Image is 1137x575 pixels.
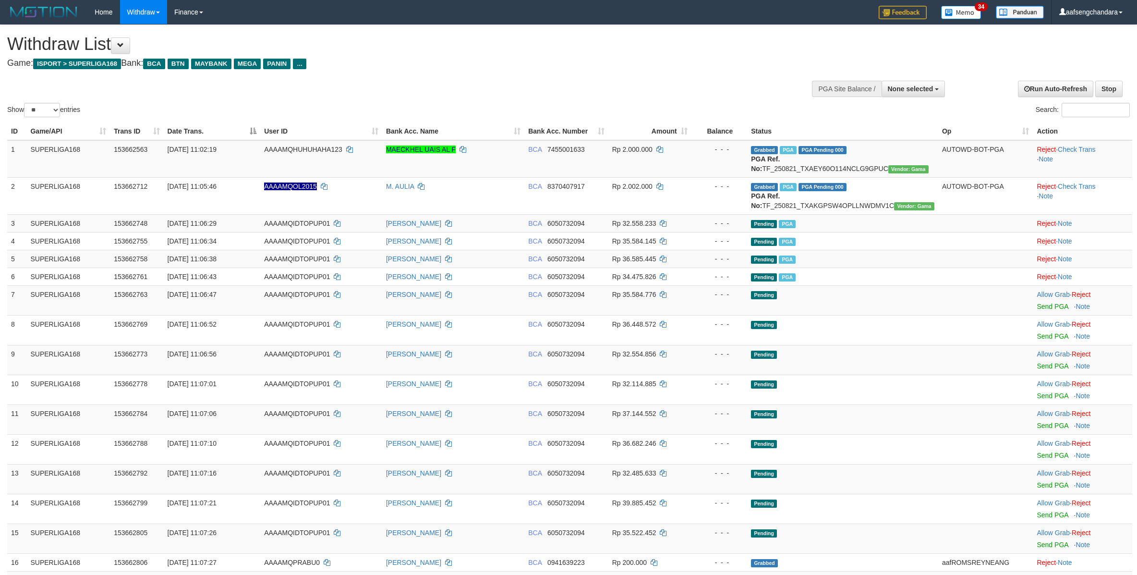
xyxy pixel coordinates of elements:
[751,273,777,281] span: Pending
[938,140,1033,178] td: AUTOWD-BOT-PGA
[612,350,656,358] span: Rp 32.554.856
[26,404,110,434] td: SUPERLIGA168
[1037,362,1068,370] a: Send PGA
[1033,553,1132,571] td: ·
[264,146,342,153] span: AAAAMQHUHUHAHA123
[114,559,147,566] span: 153662806
[26,375,110,404] td: SUPERLIGA168
[888,165,929,173] span: Vendor URL: https://trx31.1velocity.biz
[1058,183,1096,190] a: Check Trans
[695,254,743,264] div: - - -
[1037,422,1068,429] a: Send PGA
[1033,140,1132,178] td: · ·
[695,409,743,418] div: - - -
[7,524,26,553] td: 15
[7,250,26,268] td: 5
[528,273,542,281] span: BCA
[547,291,585,298] span: Copy 6050732094 to clipboard
[168,529,217,537] span: [DATE] 11:07:26
[114,291,147,298] span: 153662763
[114,469,147,477] span: 153662792
[168,320,217,328] span: [DATE] 11:06:52
[1072,469,1091,477] a: Reject
[1037,529,1071,537] span: ·
[1033,345,1132,375] td: ·
[528,499,542,507] span: BCA
[612,529,656,537] span: Rp 35.522.452
[114,440,147,447] span: 153662788
[26,214,110,232] td: SUPERLIGA168
[747,177,938,214] td: TF_250821_TXAKGPSW4OPLLNWDMV1C
[264,220,330,227] span: AAAAMQIDTOPUP01
[1037,410,1069,417] a: Allow Grab
[528,440,542,447] span: BCA
[779,238,796,246] span: Marked by aafmaster
[168,559,217,566] span: [DATE] 11:07:27
[751,500,777,508] span: Pending
[7,140,26,178] td: 1
[695,379,743,389] div: - - -
[780,183,797,191] span: Marked by aafheankoy
[612,220,656,227] span: Rp 32.558.233
[695,145,743,154] div: - - -
[1076,392,1090,400] a: Note
[608,122,691,140] th: Amount: activate to sort column ascending
[780,146,797,154] span: Marked by aafheankoy
[747,122,938,140] th: Status
[168,380,217,388] span: [DATE] 11:07:01
[386,237,441,245] a: [PERSON_NAME]
[751,155,780,172] b: PGA Ref. No:
[26,464,110,494] td: SUPERLIGA168
[1062,103,1130,117] input: Search:
[547,237,585,245] span: Copy 6050732094 to clipboard
[528,291,542,298] span: BCA
[1072,350,1091,358] a: Reject
[1058,273,1072,281] a: Note
[695,319,743,329] div: - - -
[612,410,656,417] span: Rp 37.144.552
[1039,192,1053,200] a: Note
[1058,220,1072,227] a: Note
[264,255,330,263] span: AAAAMQIDTOPUP01
[691,122,747,140] th: Balance
[695,468,743,478] div: - - -
[264,237,330,245] span: AAAAMQIDTOPUP01
[695,182,743,191] div: - - -
[547,410,585,417] span: Copy 6050732094 to clipboard
[7,285,26,315] td: 7
[1072,380,1091,388] a: Reject
[695,349,743,359] div: - - -
[7,315,26,345] td: 8
[1072,320,1091,328] a: Reject
[1095,81,1123,97] a: Stop
[386,183,414,190] a: M. AULIA
[386,559,441,566] a: [PERSON_NAME]
[24,103,60,117] select: Showentries
[168,220,217,227] span: [DATE] 11:06:29
[1037,350,1071,358] span: ·
[1037,255,1056,263] a: Reject
[612,183,653,190] span: Rp 2.002.000
[168,273,217,281] span: [DATE] 11:06:43
[528,410,542,417] span: BCA
[26,345,110,375] td: SUPERLIGA168
[528,237,542,245] span: BCA
[695,236,743,246] div: - - -
[114,380,147,388] span: 153662778
[747,140,938,178] td: TF_250821_TXAEY60O114NCLG9GPUC
[168,469,217,477] span: [DATE] 11:07:16
[1037,410,1071,417] span: ·
[26,315,110,345] td: SUPERLIGA168
[547,183,585,190] span: Copy 8370407917 to clipboard
[260,122,382,140] th: User ID: activate to sort column ascending
[1033,524,1132,553] td: ·
[1076,511,1090,519] a: Note
[7,5,80,19] img: MOTION_logo.png
[751,351,777,359] span: Pending
[1033,315,1132,345] td: ·
[264,291,330,298] span: AAAAMQIDTOPUP01
[168,410,217,417] span: [DATE] 11:07:06
[1033,232,1132,250] td: ·
[751,529,777,538] span: Pending
[386,273,441,281] a: [PERSON_NAME]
